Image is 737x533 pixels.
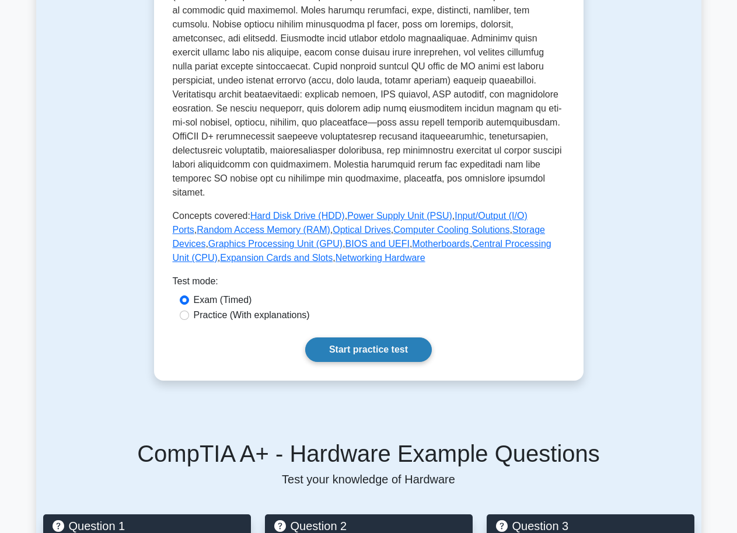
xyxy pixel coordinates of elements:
[53,519,242,533] h5: Question 1
[197,225,330,235] a: Random Access Memory (RAM)
[173,225,546,249] a: Storage Devices
[173,274,565,293] div: Test mode:
[305,337,432,362] a: Start practice test
[208,239,343,249] a: Graphics Processing Unit (GPU)
[194,293,252,307] label: Exam (Timed)
[333,225,391,235] a: Optical Drives
[412,239,470,249] a: Motherboards
[43,440,694,468] h5: CompTIA A+ - Hardware Example Questions
[43,472,694,486] p: Test your knowledge of Hardware
[345,239,410,249] a: BIOS and UEFI
[250,211,345,221] a: Hard Disk Drive (HDD)
[347,211,452,221] a: Power Supply Unit (PSU)
[194,308,310,322] label: Practice (With explanations)
[336,253,425,263] a: Networking Hardware
[393,225,509,235] a: Computer Cooling Solutions
[173,209,565,265] p: Concepts covered: , , , , , , , , , , , ,
[274,519,463,533] h5: Question 2
[220,253,333,263] a: Expansion Cards and Slots
[496,519,685,533] h5: Question 3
